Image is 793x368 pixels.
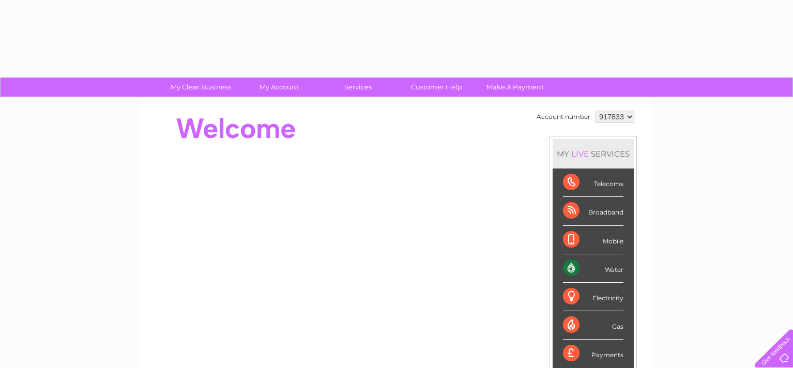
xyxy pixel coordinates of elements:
[563,311,623,340] div: Gas
[563,340,623,367] div: Payments
[158,78,243,97] a: My Clear Business
[553,139,634,168] div: MY SERVICES
[315,78,401,97] a: Services
[569,149,591,159] div: LIVE
[534,108,593,126] td: Account number
[563,226,623,254] div: Mobile
[563,283,623,311] div: Electricity
[563,197,623,225] div: Broadband
[394,78,479,97] a: Customer Help
[237,78,322,97] a: My Account
[563,168,623,197] div: Telecoms
[472,78,558,97] a: Make A Payment
[563,254,623,283] div: Water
